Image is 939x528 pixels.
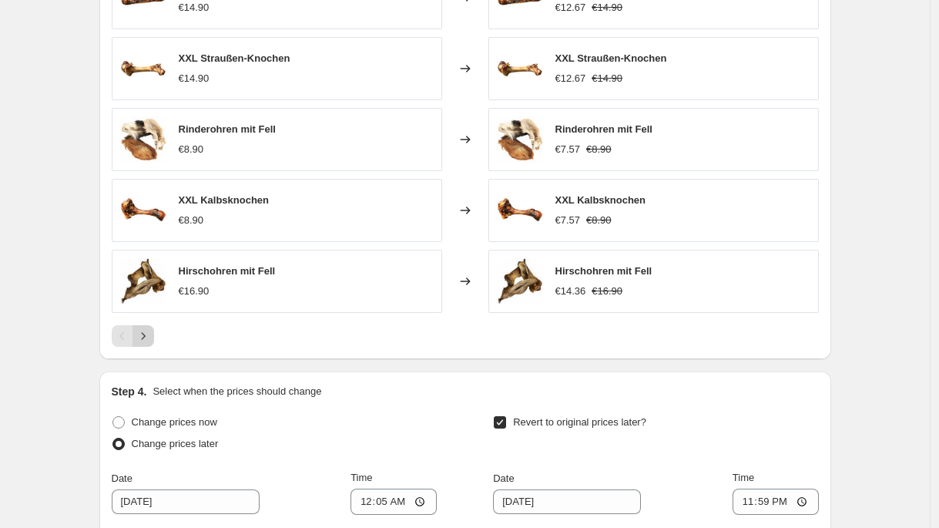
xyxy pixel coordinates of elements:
button: Next [132,325,154,347]
span: Hirschohren mit Fell [179,265,276,277]
img: 10006_Product_80x.jpg [497,45,543,92]
div: €8.90 [179,213,204,228]
img: 9926_Product_80x.jpg [497,258,543,304]
strike: €16.90 [592,284,622,299]
img: 10006_Product_80x.jpg [120,45,166,92]
strike: €8.90 [586,213,612,228]
img: 9926_Product_80x.jpg [120,258,166,304]
span: Date [112,473,132,484]
span: Rinderohren mit Fell [179,123,276,135]
strike: €14.90 [592,71,622,86]
div: €8.90 [179,142,204,157]
img: 9900_Product_80x.jpg [497,116,543,163]
img: 10025_Product_80x.jpg [497,187,543,234]
span: Rinderohren mit Fell [555,123,652,135]
span: XXL Kalbsknochen [179,194,270,206]
input: 8/27/2025 [112,489,260,514]
strike: €8.90 [586,142,612,157]
input: 12:00 [350,489,437,515]
span: XXL Straußen-Knochen [179,52,290,64]
h2: Step 4. [112,384,147,399]
p: Select when the prices should change [153,384,321,399]
div: €7.57 [555,142,581,157]
img: 9900_Product_80x.jpg [120,116,166,163]
img: 10025_Product_80x.jpg [120,187,166,234]
span: Hirschohren mit Fell [555,265,652,277]
input: 12:00 [733,489,819,515]
span: Change prices now [132,416,217,428]
input: 8/27/2025 [493,489,641,514]
div: €7.57 [555,213,581,228]
span: Revert to original prices later? [513,416,646,428]
span: Change prices later [132,438,219,449]
span: Date [493,473,514,484]
div: €16.90 [179,284,210,299]
nav: Pagination [112,325,154,347]
span: Time [733,472,754,483]
span: XXL Straußen-Knochen [555,52,667,64]
span: Time [350,472,372,483]
span: XXL Kalbsknochen [555,194,646,206]
div: €12.67 [555,71,586,86]
div: €14.36 [555,284,586,299]
div: €14.90 [179,71,210,86]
